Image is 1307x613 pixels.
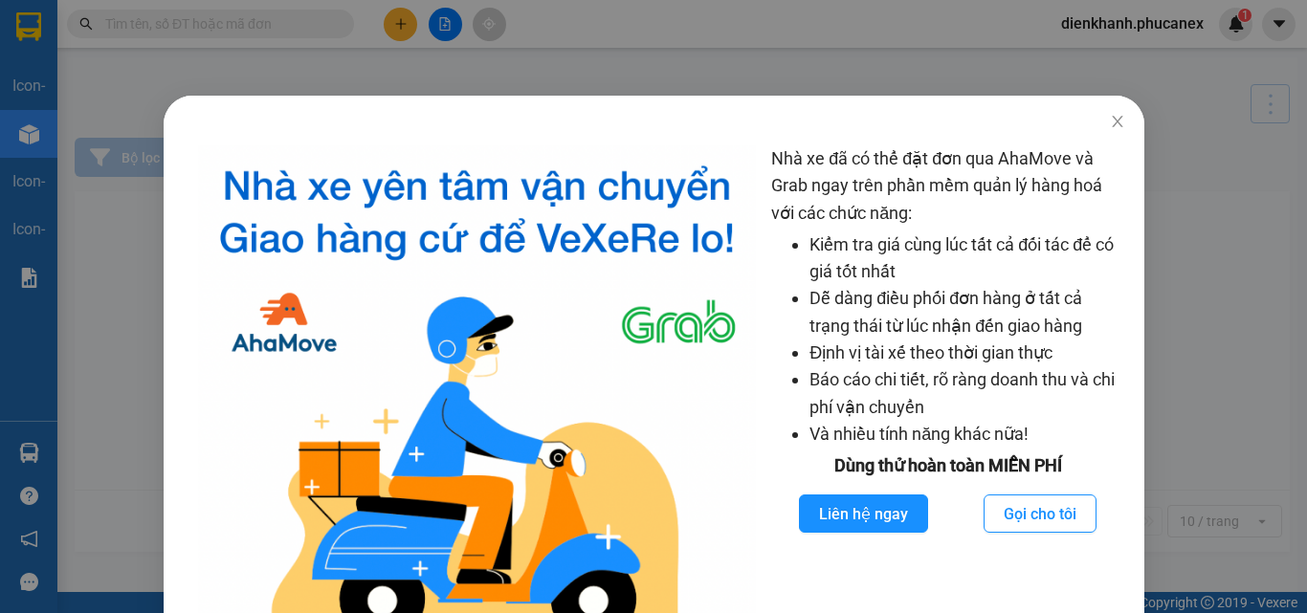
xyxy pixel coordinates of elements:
li: Và nhiều tính năng khác nữa! [809,421,1124,448]
li: Định vị tài xế theo thời gian thực [809,339,1124,366]
button: Close [1090,96,1143,149]
span: close [1109,114,1124,129]
span: Gọi cho tôi [1004,502,1076,526]
li: Kiểm tra giá cùng lúc tất cả đối tác để có giá tốt nhất [809,231,1124,286]
span: Liên hệ ngay [819,502,908,526]
button: Gọi cho tôi [984,494,1097,533]
li: Báo cáo chi tiết, rõ ràng doanh thu và chi phí vận chuyển [809,366,1124,421]
button: Liên hệ ngay [799,494,928,533]
li: Dễ dàng điều phối đơn hàng ở tất cả trạng thái từ lúc nhận đến giao hàng [809,285,1124,339]
div: Dùng thử hoàn toàn MIỄN PHÍ [771,452,1124,479]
